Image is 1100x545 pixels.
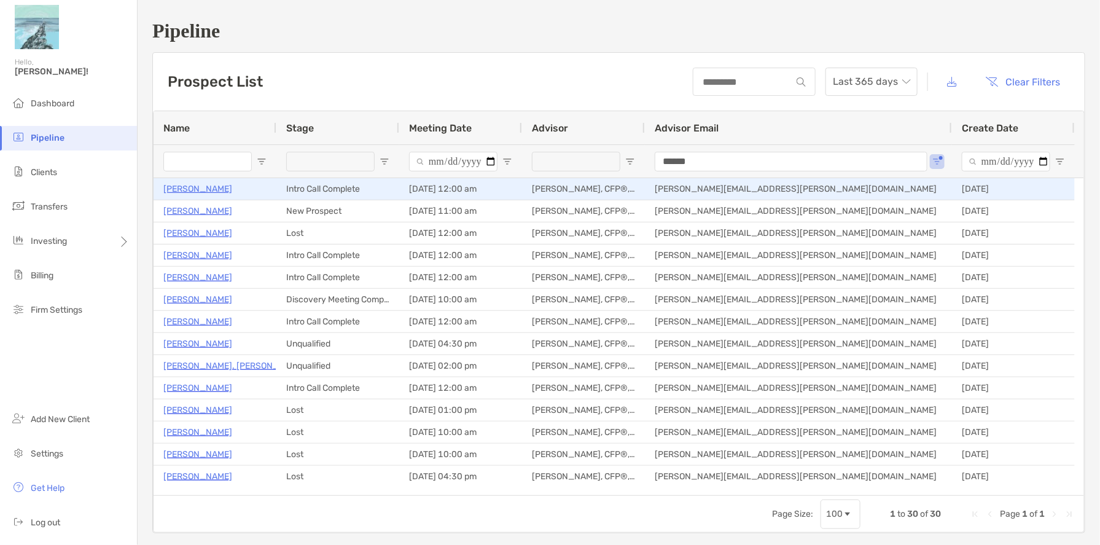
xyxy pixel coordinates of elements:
[1029,509,1037,519] span: of
[645,200,952,222] div: [PERSON_NAME][EMAIL_ADDRESS][PERSON_NAME][DOMAIN_NAME]
[522,289,645,310] div: [PERSON_NAME], CFP®, CFSLA
[31,270,53,281] span: Billing
[11,233,26,248] img: investing icon
[932,157,942,167] button: Open Filter Menu
[409,152,497,171] input: Meeting Date Filter Input
[522,466,645,487] div: [PERSON_NAME], CFP®, CFSLA
[952,222,1075,244] div: [DATE]
[163,181,232,197] p: [PERSON_NAME]
[952,421,1075,443] div: [DATE]
[163,425,232,440] a: [PERSON_NAME]
[276,200,399,222] div: New Prospect
[380,157,389,167] button: Open Filter Menu
[163,447,232,462] p: [PERSON_NAME]
[276,466,399,487] div: Lost
[31,236,67,246] span: Investing
[163,336,232,351] p: [PERSON_NAME]
[11,445,26,460] img: settings icon
[276,399,399,421] div: Lost
[645,421,952,443] div: [PERSON_NAME][EMAIL_ADDRESS][PERSON_NAME][DOMAIN_NAME]
[11,130,26,144] img: pipeline icon
[952,267,1075,288] div: [DATE]
[399,399,522,421] div: [DATE] 01:00 pm
[11,302,26,316] img: firm-settings icon
[522,200,645,222] div: [PERSON_NAME], CFP®, CFSLA
[11,198,26,213] img: transfers icon
[625,157,635,167] button: Open Filter Menu
[11,514,26,529] img: logout icon
[920,509,928,519] span: of
[645,222,952,244] div: [PERSON_NAME][EMAIL_ADDRESS][PERSON_NAME][DOMAIN_NAME]
[645,267,952,288] div: [PERSON_NAME][EMAIL_ADDRESS][PERSON_NAME][DOMAIN_NAME]
[645,444,952,465] div: [PERSON_NAME][EMAIL_ADDRESS][PERSON_NAME][DOMAIN_NAME]
[163,402,232,418] a: [PERSON_NAME]
[655,122,719,134] span: Advisor Email
[833,68,910,95] span: Last 365 days
[163,380,232,396] a: [PERSON_NAME]
[163,122,190,134] span: Name
[276,355,399,377] div: Unqualified
[522,444,645,465] div: [PERSON_NAME], CFP®, CFSLA
[952,444,1075,465] div: [DATE]
[645,399,952,421] div: [PERSON_NAME][EMAIL_ADDRESS][PERSON_NAME][DOMAIN_NAME]
[399,311,522,332] div: [DATE] 12:00 am
[502,157,512,167] button: Open Filter Menu
[15,66,130,77] span: [PERSON_NAME]!
[276,421,399,443] div: Lost
[399,245,522,266] div: [DATE] 12:00 am
[163,314,232,329] p: [PERSON_NAME]
[163,152,252,171] input: Name Filter Input
[645,377,952,399] div: [PERSON_NAME][EMAIL_ADDRESS][PERSON_NAME][DOMAIN_NAME]
[31,414,90,425] span: Add New Client
[163,203,232,219] a: [PERSON_NAME]
[522,178,645,200] div: [PERSON_NAME], CFP®, CFSLA
[168,73,263,90] h3: Prospect List
[276,444,399,465] div: Lost
[772,509,813,519] div: Page Size:
[276,245,399,266] div: Intro Call Complete
[163,358,305,374] a: [PERSON_NAME]. [PERSON_NAME]
[399,444,522,465] div: [DATE] 10:00 am
[399,466,522,487] div: [DATE] 04:30 pm
[522,421,645,443] div: [PERSON_NAME], CFP®, CFSLA
[31,449,63,459] span: Settings
[977,68,1070,95] button: Clear Filters
[645,466,952,487] div: [PERSON_NAME][EMAIL_ADDRESS][PERSON_NAME][DOMAIN_NAME]
[11,164,26,179] img: clients icon
[522,222,645,244] div: [PERSON_NAME], CFP®, CFSLA
[952,200,1075,222] div: [DATE]
[522,267,645,288] div: [PERSON_NAME], CFP®, CFSLA
[276,289,399,310] div: Discovery Meeting Complete
[1000,509,1020,519] span: Page
[276,222,399,244] div: Lost
[952,178,1075,200] div: [DATE]
[399,355,522,377] div: [DATE] 02:00 pm
[645,178,952,200] div: [PERSON_NAME][EMAIL_ADDRESS][PERSON_NAME][DOMAIN_NAME]
[152,20,1085,42] h1: Pipeline
[655,152,927,171] input: Advisor Email Filter Input
[31,202,68,212] span: Transfers
[985,509,995,519] div: Previous Page
[952,399,1075,421] div: [DATE]
[163,270,232,285] a: [PERSON_NAME]
[11,480,26,495] img: get-help icon
[952,377,1075,399] div: [DATE]
[163,248,232,263] a: [PERSON_NAME]
[163,225,232,241] a: [PERSON_NAME]
[163,292,232,307] a: [PERSON_NAME]
[962,152,1050,171] input: Create Date Filter Input
[31,133,64,143] span: Pipeline
[952,333,1075,355] div: [DATE]
[276,267,399,288] div: Intro Call Complete
[399,421,522,443] div: [DATE] 10:00 am
[11,411,26,426] img: add_new_client icon
[399,377,522,399] div: [DATE] 12:00 am
[1064,509,1074,519] div: Last Page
